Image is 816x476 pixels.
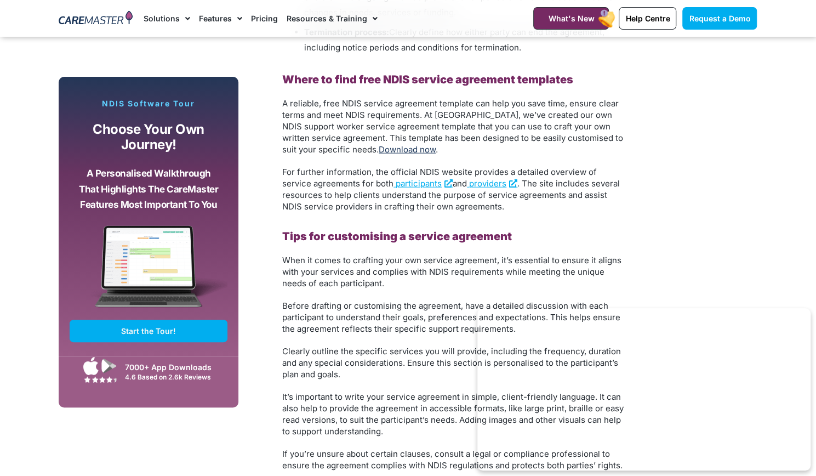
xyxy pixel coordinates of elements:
b: Where to find free NDIS service agreement templates [282,73,573,86]
span: Start the Tour! [121,326,176,336]
div: 4.6 Based on 2.6k Reviews [125,373,222,381]
span: participants [396,178,442,189]
span: When it comes to crafting your own service agreement, it’s essential to ensure it aligns with you... [282,255,621,288]
img: CareMaster Logo [59,10,133,27]
img: Google Play Store App Review Stars [84,376,117,383]
span: Clearly outline the specific services you will provide, including the frequency, duration and any... [282,346,621,379]
a: providers [467,178,517,189]
span: providers [469,178,506,189]
a: participants [393,178,453,189]
a: Start the Tour! [70,320,227,342]
img: Apple App Store Icon [83,356,99,375]
span: Help Centre [625,14,670,23]
span: Request a Demo [689,14,750,23]
span: . The site includes several resources to help clients understand the purpose of service agreement... [282,178,620,212]
span: For further information, the official NDIS website provides a detailed overview of service agreem... [282,167,597,189]
b: Tips for customising a service agreement [282,230,512,243]
span: If you’re unsure about certain clauses, consult a legal or compliance professional to ensure the ... [282,449,623,471]
p: NDIS Software Tour [70,99,227,109]
span: and [453,178,467,189]
span: What's New [548,14,594,23]
span: A reliable, free NDIS service agreement template can help you save time, ensure clear terms and m... [282,98,623,155]
span: Before drafting or customising the agreement, have a detailed discussion with each participant to... [282,301,620,334]
a: Request a Demo [682,7,757,30]
iframe: Popup CTA [477,308,811,471]
p: Choose your own journey! [78,122,219,153]
p: A personalised walkthrough that highlights the CareMaster features most important to you [78,166,219,213]
a: Download now [379,144,436,155]
a: What's New [533,7,609,30]
img: Google Play App Icon [101,358,117,374]
a: Help Centre [619,7,676,30]
img: CareMaster Software Mockup on Screen [70,225,227,320]
div: 7000+ App Downloads [125,361,222,373]
span: It’s important to write your service agreement in simple, client-friendly language. It can also h... [282,392,624,437]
